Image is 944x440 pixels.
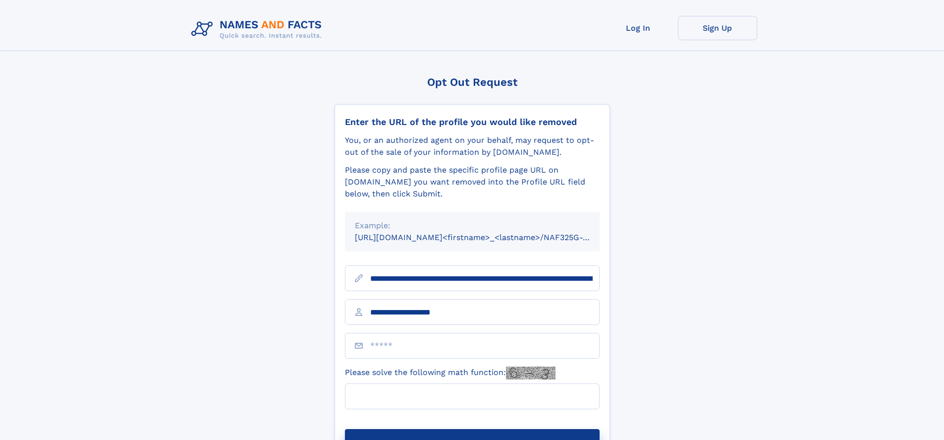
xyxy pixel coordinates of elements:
[678,16,757,40] a: Sign Up
[355,233,618,242] small: [URL][DOMAIN_NAME]<firstname>_<lastname>/NAF325G-xxxxxxxx
[345,134,600,158] div: You, or an authorized agent on your behalf, may request to opt-out of the sale of your informatio...
[345,367,555,379] label: Please solve the following math function:
[187,16,330,43] img: Logo Names and Facts
[334,76,610,88] div: Opt Out Request
[345,164,600,200] div: Please copy and paste the specific profile page URL on [DOMAIN_NAME] you want removed into the Pr...
[355,220,590,232] div: Example:
[599,16,678,40] a: Log In
[345,117,600,127] div: Enter the URL of the profile you would like removed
